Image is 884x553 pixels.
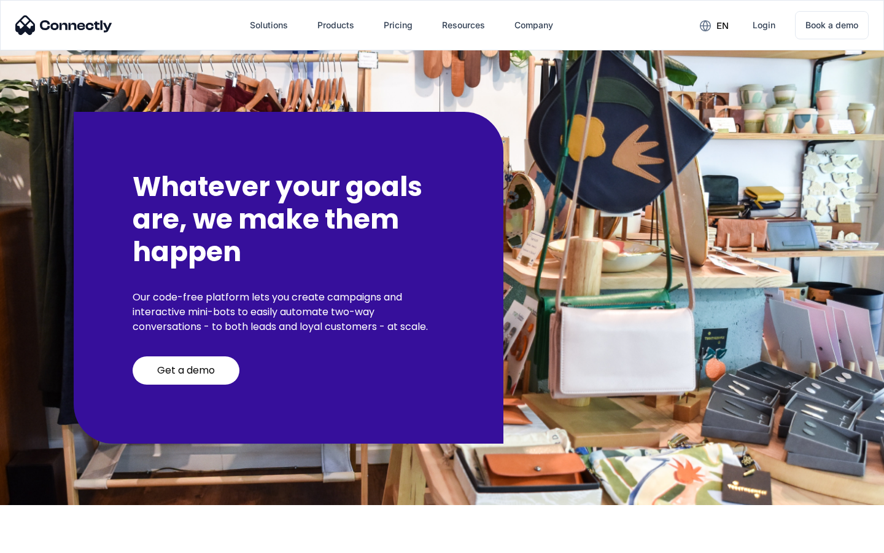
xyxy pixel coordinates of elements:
[505,10,563,40] div: Company
[250,17,288,34] div: Solutions
[308,10,364,40] div: Products
[374,10,422,40] a: Pricing
[133,171,444,268] h2: Whatever your goals are, we make them happen
[514,17,553,34] div: Company
[15,15,112,35] img: Connectly Logo
[384,17,413,34] div: Pricing
[133,290,444,334] p: Our code-free platform lets you create campaigns and interactive mini-bots to easily automate two...
[240,10,298,40] div: Solutions
[743,10,785,40] a: Login
[133,356,239,385] a: Get a demo
[432,10,495,40] div: Resources
[25,531,74,549] ul: Language list
[442,17,485,34] div: Resources
[317,17,354,34] div: Products
[12,531,74,549] aside: Language selected: English
[716,17,729,34] div: en
[795,11,869,39] a: Book a demo
[753,17,775,34] div: Login
[690,16,738,34] div: en
[157,364,215,377] div: Get a demo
